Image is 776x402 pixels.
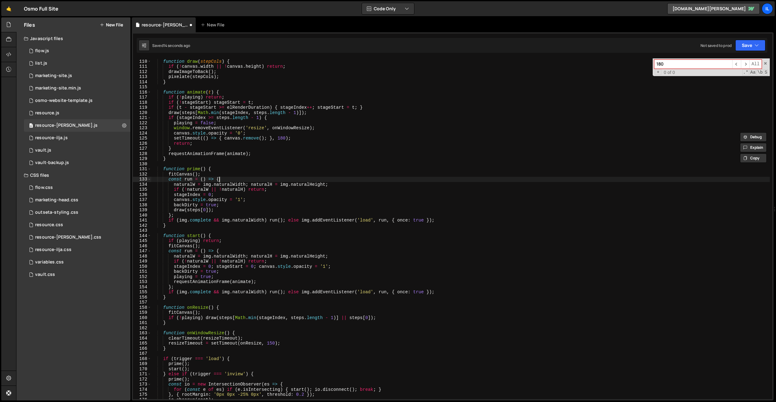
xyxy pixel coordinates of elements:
[133,187,151,192] div: 135
[749,60,762,69] span: Alt-Enter
[133,121,151,126] div: 122
[133,203,151,208] div: 138
[133,295,151,300] div: 156
[24,21,35,28] h2: Files
[133,105,151,110] div: 119
[35,135,68,141] div: resource-ilja.js
[133,228,151,233] div: 143
[133,69,151,75] div: 112
[24,268,130,281] div: 10598/25099.css
[133,233,151,239] div: 144
[35,272,55,277] div: vault.css
[35,235,101,240] div: resource-[PERSON_NAME].css
[133,192,151,198] div: 136
[133,320,151,326] div: 161
[16,32,130,45] div: Javascript files
[133,326,151,331] div: 162
[133,290,151,295] div: 155
[133,341,151,346] div: 165
[35,110,59,116] div: resource.js
[133,85,151,90] div: 115
[24,244,130,256] div: 10598/27703.css
[163,43,190,48] div: 14 seconds ago
[24,231,130,244] div: 10598/27702.css
[133,274,151,280] div: 152
[133,259,151,264] div: 149
[133,346,151,351] div: 166
[35,85,81,91] div: marketing-site.min.js
[133,387,151,392] div: 174
[133,356,151,362] div: 168
[133,254,151,259] div: 148
[29,124,33,129] span: 0
[133,377,151,382] div: 172
[35,160,69,166] div: vault-backup.js
[35,73,72,79] div: marketing-site.js
[133,64,151,69] div: 111
[732,60,741,69] span: ​
[24,194,130,206] div: 10598/28175.css
[133,182,151,187] div: 134
[133,213,151,218] div: 140
[133,367,151,372] div: 170
[655,69,661,75] span: Toggle Replace mode
[133,131,151,136] div: 124
[362,3,414,14] button: Code Only
[133,208,151,213] div: 139
[133,315,151,321] div: 160
[24,144,130,157] div: 10598/24130.js
[133,372,151,377] div: 171
[133,59,151,64] div: 110
[133,269,151,274] div: 151
[133,126,151,131] div: 123
[133,162,151,167] div: 130
[35,247,71,253] div: resource-ilja.css
[133,80,151,85] div: 114
[133,177,151,182] div: 133
[133,218,151,223] div: 141
[133,172,151,177] div: 132
[133,305,151,310] div: 158
[740,153,767,163] button: Copy
[24,119,130,132] div: 10598/27701.js
[133,238,151,244] div: 145
[667,3,760,14] a: [DOMAIN_NAME][PERSON_NAME]
[35,185,53,190] div: flow.css
[35,61,47,66] div: list.js
[133,100,151,105] div: 118
[750,69,756,75] span: CaseSensitive Search
[152,43,190,48] div: Saved
[24,107,130,119] div: 10598/27705.js
[35,259,64,265] div: variables.css
[741,60,750,69] span: ​
[133,382,151,387] div: 173
[133,146,151,151] div: 127
[201,22,227,28] div: New File
[24,219,130,231] div: 10598/27699.css
[133,264,151,269] div: 150
[133,110,151,116] div: 120
[24,157,130,169] div: 10598/25101.js
[24,45,130,57] div: 10598/27344.js
[133,90,151,95] div: 116
[757,69,763,75] span: Whole Word Search
[654,60,732,69] input: Search for
[764,69,768,75] span: Search In Selection
[133,156,151,162] div: 129
[133,95,151,100] div: 117
[35,148,51,153] div: vault.js
[24,57,130,70] div: 10598/26158.js
[35,210,78,215] div: outseta-styling.css
[762,3,773,14] a: Il
[133,141,151,146] div: 126
[35,197,78,203] div: marketing-head.css
[133,361,151,367] div: 169
[133,310,151,315] div: 159
[35,123,98,128] div: resource-[PERSON_NAME].js
[35,98,93,103] div: osmo-website-template.js
[735,40,765,51] button: Save
[133,351,151,356] div: 167
[24,70,130,82] div: 10598/28174.js
[742,69,749,75] span: RegExp Search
